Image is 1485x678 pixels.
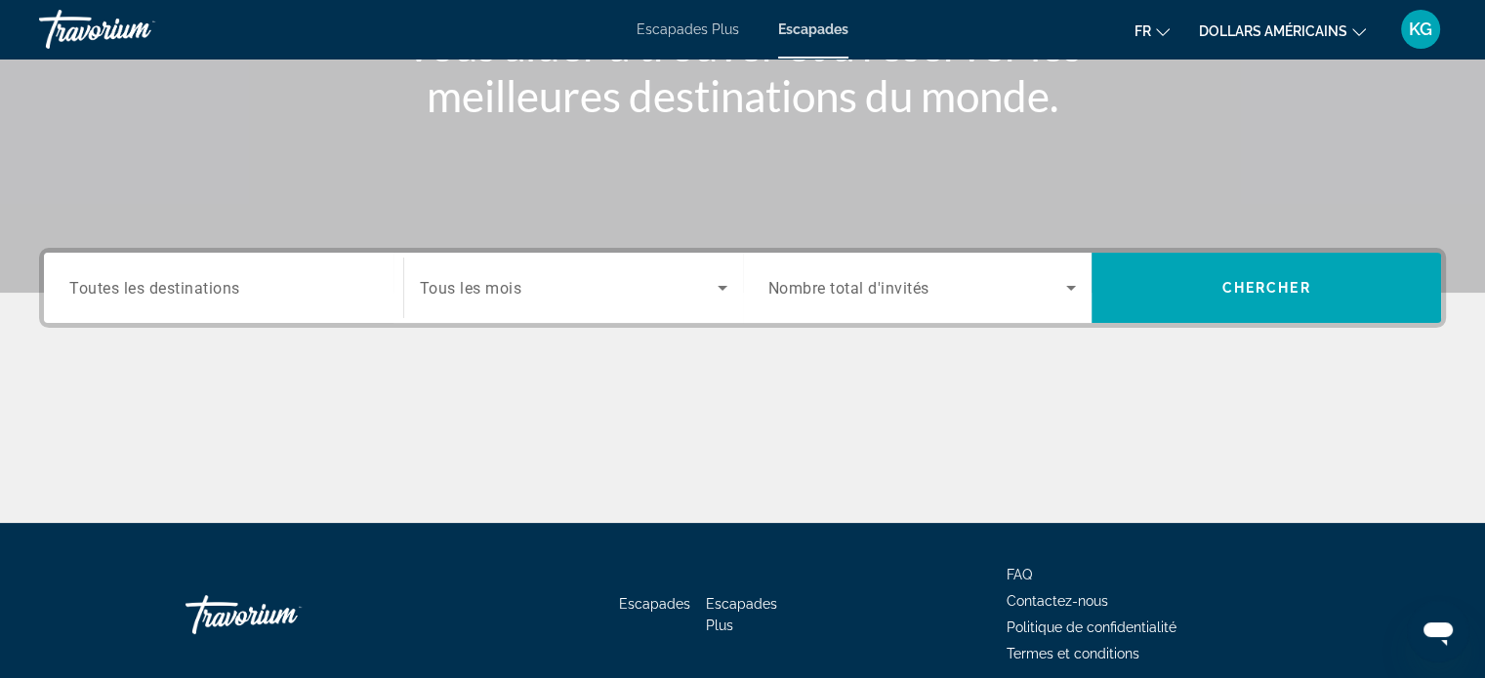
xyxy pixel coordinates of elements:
iframe: Bouton de lancement de la fenêtre de messagerie, conversation en cours [1407,600,1469,662]
span: Tous les mois [420,279,522,298]
button: Menu utilisateur [1395,9,1446,50]
a: Escapades [619,596,690,612]
a: Travorium [186,585,381,644]
div: Search widget [44,253,1441,323]
span: Toutes les destinations [69,278,240,297]
button: Chercher [1092,253,1441,323]
span: Nombre total d'invités [768,279,929,298]
font: KG [1409,19,1432,39]
a: Travorium [39,4,234,55]
font: dollars américains [1199,23,1347,39]
font: fr [1134,23,1151,39]
a: Politique de confidentialité [1007,619,1176,635]
a: Contactez-nous [1007,593,1108,609]
a: Escapades Plus [706,596,777,633]
button: Changer de langue [1134,17,1170,45]
a: Escapades Plus [637,21,739,37]
button: Changer de devise [1199,17,1366,45]
a: FAQ [1007,567,1032,582]
span: Chercher [1222,280,1311,296]
a: Termes et conditions [1007,646,1139,661]
a: Escapades [778,21,848,37]
h1: Vous aider à trouver et à réserver les meilleures destinations du monde. [377,20,1109,121]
